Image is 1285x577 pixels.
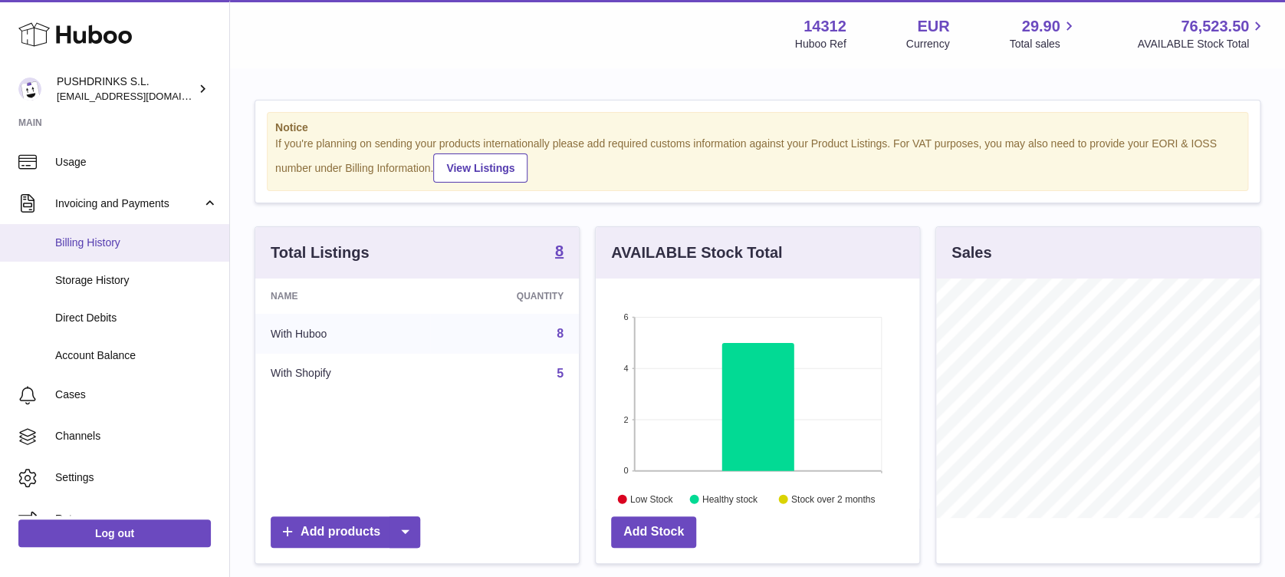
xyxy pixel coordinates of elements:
[18,77,41,101] img: internalAdmin-14312@internal.huboo.com
[433,153,527,183] a: View Listings
[555,243,564,259] strong: 8
[55,196,202,211] span: Invoicing and Payments
[275,137,1240,183] div: If you're planning on sending your products internationally please add required customs informati...
[951,242,991,263] h3: Sales
[255,354,430,394] td: With Shopify
[917,16,949,37] strong: EUR
[55,387,218,402] span: Cases
[55,273,218,288] span: Storage History
[57,90,225,102] span: [EMAIL_ADDRESS][DOMAIN_NAME]
[804,16,846,37] strong: 14312
[906,37,950,51] div: Currency
[55,155,218,170] span: Usage
[271,516,420,548] a: Add products
[702,493,758,504] text: Healthy stock
[1137,16,1267,51] a: 76,523.50 AVAILABLE Stock Total
[255,279,430,314] th: Name
[255,314,430,354] td: With Huboo
[611,516,696,548] a: Add Stock
[1009,37,1077,51] span: Total sales
[55,429,218,443] span: Channels
[555,243,564,262] a: 8
[55,470,218,485] span: Settings
[55,236,218,250] span: Billing History
[623,466,628,475] text: 0
[55,348,218,363] span: Account Balance
[611,242,782,263] h3: AVAILABLE Stock Total
[791,493,875,504] text: Stock over 2 months
[795,37,846,51] div: Huboo Ref
[557,327,564,340] a: 8
[1137,37,1267,51] span: AVAILABLE Stock Total
[275,120,1240,135] strong: Notice
[623,414,628,424] text: 2
[55,512,218,526] span: Returns
[1021,16,1060,37] span: 29.90
[1009,16,1077,51] a: 29.90 Total sales
[1181,16,1249,37] span: 76,523.50
[18,519,211,547] a: Log out
[430,279,579,314] th: Quantity
[630,493,673,504] text: Low Stock
[623,364,628,373] text: 4
[557,367,564,380] a: 5
[55,311,218,325] span: Direct Debits
[271,242,370,263] h3: Total Listings
[623,312,628,321] text: 6
[57,74,195,104] div: PUSHDRINKS S.L.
